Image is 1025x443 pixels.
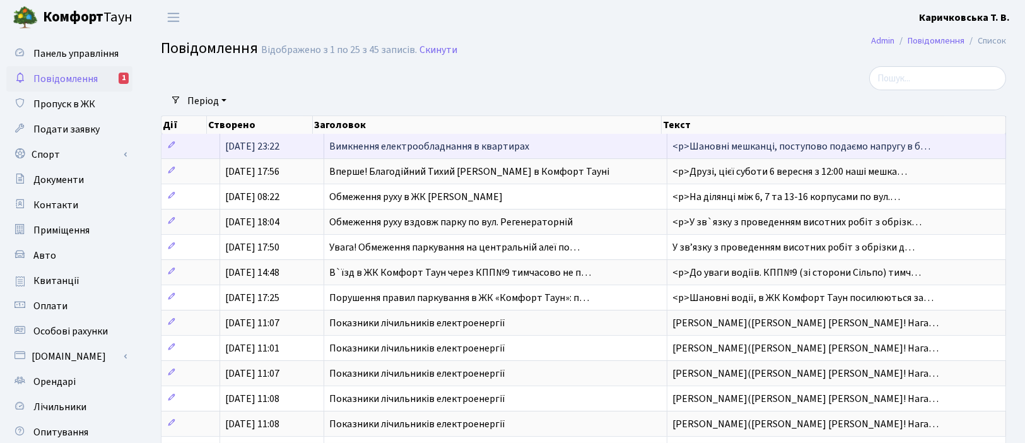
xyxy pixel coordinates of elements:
span: Квитанції [33,274,79,288]
span: [DATE] 18:04 [225,215,279,229]
span: [PERSON_NAME]([PERSON_NAME] [PERSON_NAME]! Нага… [672,341,939,355]
a: Лічильники [6,394,132,420]
span: Повідомлення [33,72,98,86]
span: <p>На ділянці між 6, 7 та 13-16 корпусами по вул.… [672,190,900,204]
a: Пропуск в ЖК [6,92,132,117]
span: <p>Шановні водії, в ЖК Комфорт Таун посилюються за… [672,291,934,305]
div: 1 [119,73,129,84]
span: Панель управління [33,47,119,61]
span: <p>У зв`язку з проведенням висотних робіт з обрізк… [672,215,922,229]
span: [DATE] 08:22 [225,190,279,204]
span: Особові рахунки [33,324,108,338]
span: Опитування [33,425,88,439]
span: [DATE] 11:07 [225,316,279,330]
span: [DATE] 11:07 [225,367,279,381]
span: Авто [33,249,56,263]
span: [PERSON_NAME]([PERSON_NAME] [PERSON_NAME]! Нага… [672,392,939,406]
span: Порушення правил паркування в ЖК «Комфорт Таун»: п… [329,291,589,305]
button: Переключити навігацію [158,7,189,28]
span: [DATE] 17:25 [225,291,279,305]
span: В`їзд в ЖК Комфорт Таун через КПП№9 тимчасово не п… [329,266,591,280]
span: Контакти [33,198,78,212]
a: Подати заявку [6,117,132,142]
span: <p>До уваги водіїв. КПП№9 (зі сторони Сільпо) тимч… [672,266,921,280]
span: [DATE] 11:08 [225,417,279,431]
span: Показники лічильників електроенергії [329,316,505,330]
b: Комфорт [43,7,103,27]
a: Admin [871,34,894,47]
th: Створено [207,116,313,134]
a: Спорт [6,142,132,167]
a: Приміщення [6,218,132,243]
span: Показники лічильників електроенергії [329,417,505,431]
a: Контакти [6,192,132,218]
a: Квитанції [6,268,132,293]
a: Орендарі [6,369,132,394]
a: Період [182,90,231,112]
a: Документи [6,167,132,192]
span: Повідомлення [161,37,258,59]
span: [DATE] 23:22 [225,139,279,153]
span: [DATE] 17:56 [225,165,279,179]
span: Показники лічильників електроенергії [329,367,505,381]
span: Вперше! Благодійний Тихий [PERSON_NAME] в Комфорт Тауні [329,165,609,179]
th: Текст [662,116,1006,134]
a: [DOMAIN_NAME] [6,344,132,369]
span: Орендарі [33,375,76,389]
a: Оплати [6,293,132,319]
nav: breadcrumb [852,28,1025,54]
span: Таун [43,7,132,28]
a: Особові рахунки [6,319,132,344]
span: Документи [33,173,84,187]
span: Оплати [33,299,67,313]
a: Авто [6,243,132,268]
span: <p>Друзі, цієї суботи 6 вересня з 12:00 наші мешка… [672,165,907,179]
li: Список [964,34,1006,48]
span: [DATE] 17:50 [225,240,279,254]
span: [DATE] 14:48 [225,266,279,280]
span: У звʼязку з проведенням висотних робіт з обрізки д… [672,240,915,254]
span: Показники лічильників електроенергії [329,341,505,355]
th: Дії [161,116,207,134]
input: Пошук... [869,66,1006,90]
span: Пропуск в ЖК [33,97,95,111]
a: Панель управління [6,41,132,66]
a: Каричковська Т. В. [919,10,1010,25]
a: Скинути [419,44,457,56]
span: Лічильники [33,400,86,414]
span: Показники лічильників електроенергії [329,392,505,406]
span: [PERSON_NAME]([PERSON_NAME] [PERSON_NAME]! Нага… [672,316,939,330]
span: [PERSON_NAME]([PERSON_NAME] [PERSON_NAME]! Нага… [672,367,939,381]
span: Обмеження руху вздовж парку по вул. Регенераторній [329,215,573,229]
span: Подати заявку [33,122,100,136]
a: Повідомлення [908,34,964,47]
th: Заголовок [313,116,662,134]
b: Каричковська Т. В. [919,11,1010,25]
span: [DATE] 11:08 [225,392,279,406]
img: logo.png [13,5,38,30]
span: Приміщення [33,223,90,237]
span: Увага! Обмеження паркування на центральній алеї по… [329,240,580,254]
span: [DATE] 11:01 [225,341,279,355]
span: <p>Шановні мешканці, поступово подаємо напругу в б… [672,139,930,153]
a: Повідомлення1 [6,66,132,92]
span: Вимкнення електрообладнання в квартирах [329,139,529,153]
span: [PERSON_NAME]([PERSON_NAME] [PERSON_NAME]! Нага… [672,417,939,431]
span: Обмеження руху в ЖК [PERSON_NAME] [329,190,503,204]
div: Відображено з 1 по 25 з 45 записів. [261,44,417,56]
